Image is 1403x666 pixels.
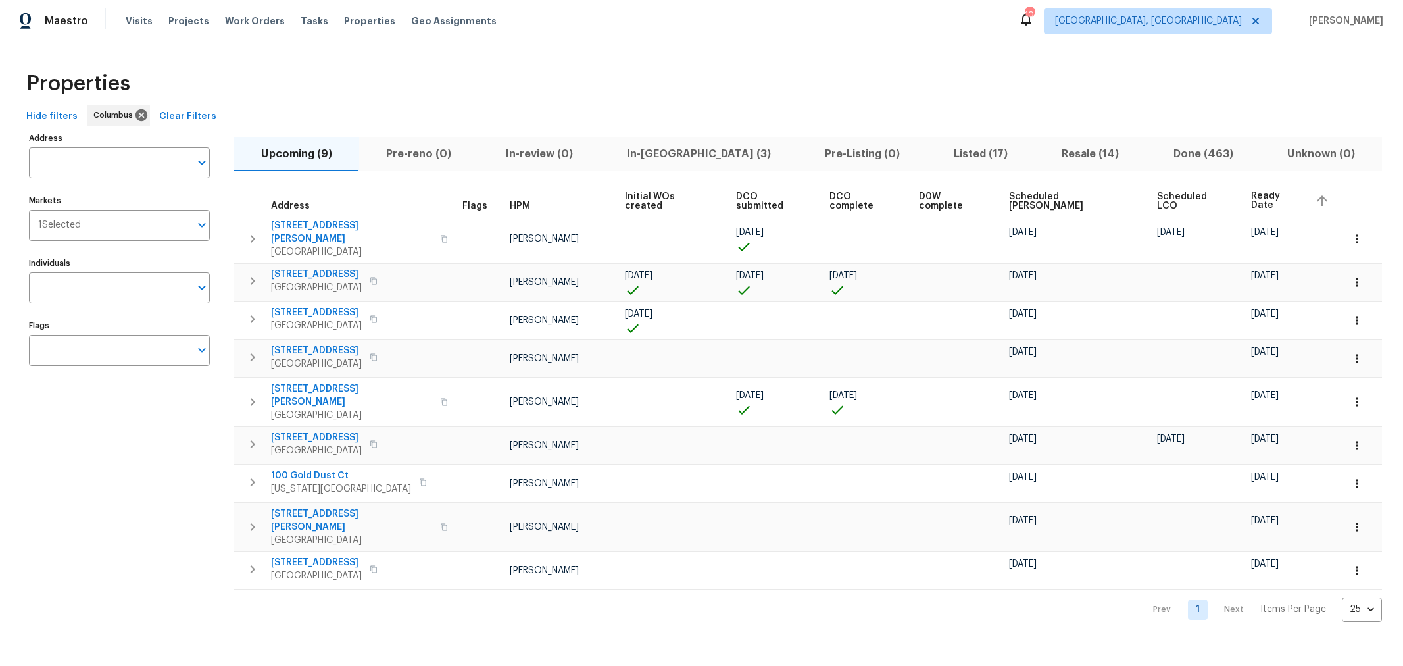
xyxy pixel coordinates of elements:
[1342,592,1382,627] div: 25
[1009,559,1037,569] span: [DATE]
[462,201,487,211] span: Flags
[510,354,579,363] span: [PERSON_NAME]
[736,271,764,280] span: [DATE]
[625,309,652,319] span: [DATE]
[1251,309,1279,319] span: [DATE]
[625,271,652,280] span: [DATE]
[1009,309,1037,319] span: [DATE]
[829,391,857,400] span: [DATE]
[168,14,209,28] span: Projects
[1009,434,1037,444] span: [DATE]
[271,382,432,409] span: [STREET_ADDRESS][PERSON_NAME]
[271,431,362,444] span: [STREET_ADDRESS]
[1009,192,1135,211] span: Scheduled [PERSON_NAME]
[271,319,362,332] span: [GEOGRAPHIC_DATA]
[510,201,530,211] span: HPM
[625,192,714,211] span: Initial WOs created
[1157,228,1185,237] span: [DATE]
[1251,516,1279,525] span: [DATE]
[1009,516,1037,525] span: [DATE]
[344,14,395,28] span: Properties
[87,105,150,126] div: Columbus
[271,357,362,371] span: [GEOGRAPHIC_DATA]
[154,105,222,129] button: Clear Filters
[367,145,470,163] span: Pre-reno (0)
[1251,434,1279,444] span: [DATE]
[510,566,579,575] span: [PERSON_NAME]
[1009,473,1037,482] span: [DATE]
[608,145,790,163] span: In-[GEOGRAPHIC_DATA] (3)
[271,268,362,281] span: [STREET_ADDRESS]
[271,281,362,294] span: [GEOGRAPHIC_DATA]
[271,201,310,211] span: Address
[1251,271,1279,280] span: [DATE]
[193,216,211,234] button: Open
[1154,145,1252,163] span: Done (463)
[1251,228,1279,237] span: [DATE]
[510,441,579,450] span: [PERSON_NAME]
[29,197,210,205] label: Markets
[21,105,83,129] button: Hide filters
[301,16,328,26] span: Tasks
[29,259,210,267] label: Individuals
[411,14,497,28] span: Geo Assignments
[1268,145,1374,163] span: Unknown (0)
[242,145,351,163] span: Upcoming (9)
[271,482,411,496] span: [US_STATE][GEOGRAPHIC_DATA]
[1141,598,1382,622] nav: Pagination Navigation
[510,479,579,488] span: [PERSON_NAME]
[38,220,81,231] span: 1 Selected
[225,14,285,28] span: Work Orders
[1251,473,1279,482] span: [DATE]
[935,145,1027,163] span: Listed (17)
[1188,600,1208,620] a: Goto page 1
[1251,559,1279,569] span: [DATE]
[1009,228,1037,237] span: [DATE]
[1009,271,1037,280] span: [DATE]
[271,245,432,259] span: [GEOGRAPHIC_DATA]
[271,444,362,457] span: [GEOGRAPHIC_DATA]
[271,344,362,357] span: [STREET_ADDRESS]
[26,77,130,90] span: Properties
[486,145,591,163] span: In-review (0)
[1009,391,1037,400] span: [DATE]
[510,397,579,407] span: [PERSON_NAME]
[806,145,919,163] span: Pre-Listing (0)
[126,14,153,28] span: Visits
[193,341,211,359] button: Open
[1009,347,1037,357] span: [DATE]
[736,391,764,400] span: [DATE]
[1251,192,1304,210] span: Ready Date
[1251,347,1279,357] span: [DATE]
[271,409,432,422] span: [GEOGRAPHIC_DATA]
[919,192,987,211] span: D0W complete
[45,14,88,28] span: Maestro
[1251,391,1279,400] span: [DATE]
[29,134,210,142] label: Address
[193,153,211,172] button: Open
[193,278,211,297] button: Open
[271,219,432,245] span: [STREET_ADDRESS][PERSON_NAME]
[271,469,411,482] span: 100 Gold Dust Ct
[271,306,362,319] span: [STREET_ADDRESS]
[1304,14,1383,28] span: [PERSON_NAME]
[510,234,579,243] span: [PERSON_NAME]
[1055,14,1242,28] span: [GEOGRAPHIC_DATA], [GEOGRAPHIC_DATA]
[159,109,216,125] span: Clear Filters
[510,278,579,287] span: [PERSON_NAME]
[93,109,138,122] span: Columbus
[829,271,857,280] span: [DATE]
[510,316,579,325] span: [PERSON_NAME]
[1260,603,1326,616] p: Items Per Page
[829,192,897,211] span: DCO complete
[510,523,579,532] span: [PERSON_NAME]
[1157,192,1229,211] span: Scheduled LCO
[271,507,432,534] span: [STREET_ADDRESS][PERSON_NAME]
[26,109,78,125] span: Hide filters
[736,192,807,211] span: DCO submitted
[1043,145,1138,163] span: Resale (14)
[1025,8,1034,21] div: 10
[271,569,362,582] span: [GEOGRAPHIC_DATA]
[271,556,362,569] span: [STREET_ADDRESS]
[1157,434,1185,444] span: [DATE]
